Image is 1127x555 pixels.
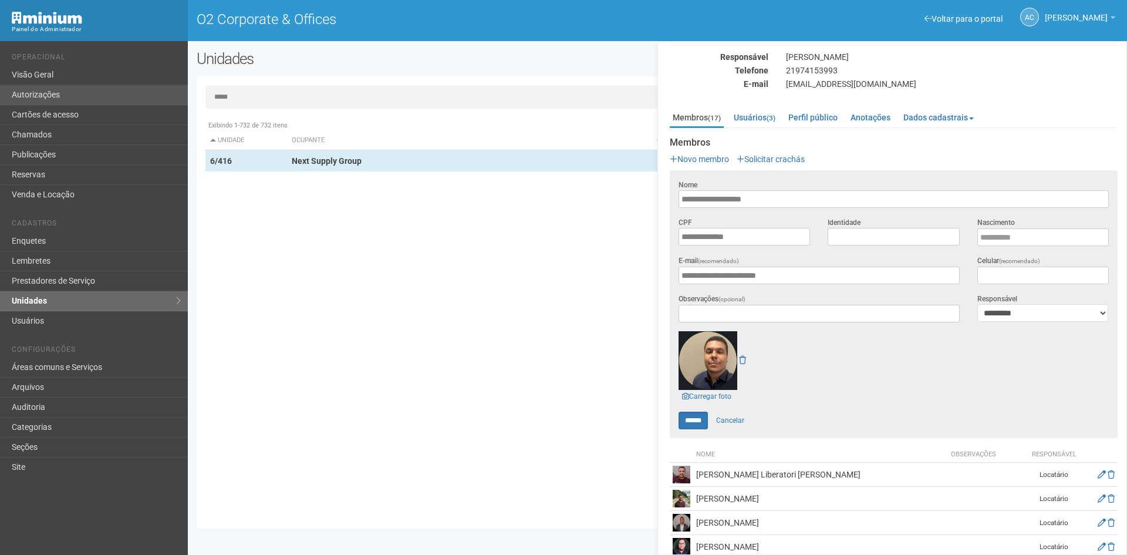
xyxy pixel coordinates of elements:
[977,255,1040,267] label: Celular
[1098,542,1106,551] a: Editar membro
[1045,2,1108,22] span: Ana Carla de Carvalho Silva
[12,12,82,24] img: Minium
[1098,494,1106,503] a: Editar membro
[1025,487,1084,511] td: Locatário
[767,114,775,122] small: (3)
[693,463,948,487] td: [PERSON_NAME] Liberatori [PERSON_NAME]
[718,296,745,302] span: (opcional)
[977,294,1017,304] label: Responsável
[679,255,739,267] label: E-mail
[731,109,778,126] a: Usuários(3)
[977,217,1015,228] label: Nascimento
[708,114,721,122] small: (17)
[670,137,1118,148] strong: Membros
[673,514,690,532] img: user.png
[670,109,724,128] a: Membros(17)
[679,294,745,305] label: Observações
[12,345,179,358] li: Configurações
[1108,518,1115,527] a: Excluir membro
[679,331,737,390] img: user.png
[205,120,1109,131] div: Exibindo 1-732 de 732 itens
[292,156,362,166] strong: Next Supply Group
[679,217,692,228] label: CPF
[1020,8,1039,26] a: AC
[12,53,179,65] li: Operacional
[1098,518,1106,527] a: Editar membro
[848,109,893,126] a: Anotações
[661,65,777,76] div: Telefone
[679,390,735,403] a: Carregar foto
[777,79,1126,89] div: [EMAIL_ADDRESS][DOMAIN_NAME]
[924,14,1003,23] a: Voltar para o portal
[670,154,729,164] a: Novo membro
[1025,447,1084,463] th: Responsável
[661,52,777,62] div: Responsável
[900,109,977,126] a: Dados cadastrais
[785,109,841,126] a: Perfil público
[693,487,948,511] td: [PERSON_NAME]
[1108,542,1115,551] a: Excluir membro
[948,447,1024,463] th: Observações
[1025,463,1084,487] td: Locatário
[1045,15,1115,24] a: [PERSON_NAME]
[693,511,948,535] td: [PERSON_NAME]
[287,131,652,150] th: Ocupante: activate to sort column ascending
[197,50,571,68] h2: Unidades
[777,65,1126,76] div: 21974153993
[1108,494,1115,503] a: Excluir membro
[739,355,746,365] a: Remover
[999,258,1040,264] span: (recomendado)
[652,150,998,172] td: Importação / Exportação
[777,52,1126,62] div: [PERSON_NAME]
[1098,470,1106,479] a: Editar membro
[1025,511,1084,535] td: Locatário
[210,156,232,166] strong: 6/416
[737,154,805,164] a: Solicitar crachás
[1108,470,1115,479] a: Excluir membro
[205,131,287,150] th: Unidade: activate to sort column descending
[698,258,739,264] span: (recomendado)
[693,447,948,463] th: Nome
[828,217,861,228] label: Identidade
[197,12,649,27] h1: O2 Corporate & Offices
[12,24,179,35] div: Painel do Administrador
[710,412,751,429] a: Cancelar
[673,490,690,507] img: user.png
[661,79,777,89] div: E-mail
[12,219,179,231] li: Cadastros
[673,466,690,483] img: user.png
[679,180,697,190] label: Nome
[652,131,998,150] th: Categoria: activate to sort column ascending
